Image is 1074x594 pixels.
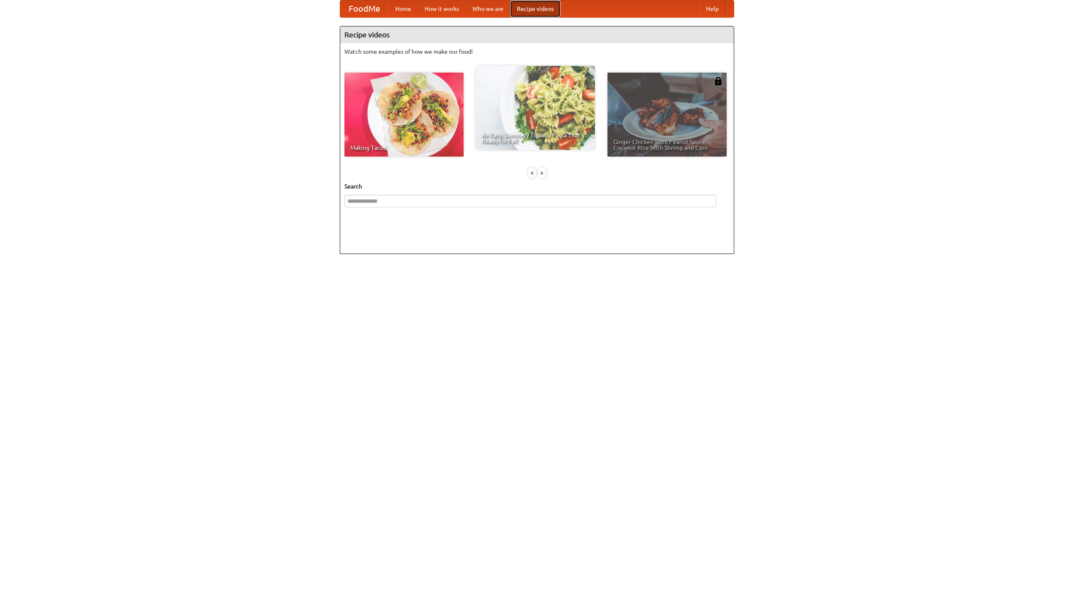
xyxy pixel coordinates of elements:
span: An Easy, Summery Tomato Pasta That's Ready for Fall [482,132,589,144]
a: How it works [418,0,466,17]
a: Recipe videos [510,0,560,17]
div: » [538,167,546,178]
h5: Search [344,182,730,191]
h4: Recipe videos [340,26,734,43]
div: « [528,167,536,178]
a: Making Tacos [344,73,464,157]
p: Watch some examples of how we make our food! [344,47,730,56]
a: FoodMe [340,0,388,17]
a: Home [388,0,418,17]
a: Help [699,0,725,17]
img: 483408.png [714,77,722,85]
a: Who we are [466,0,510,17]
a: An Easy, Summery Tomato Pasta That's Ready for Fall [476,66,595,150]
span: Making Tacos [350,145,458,151]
